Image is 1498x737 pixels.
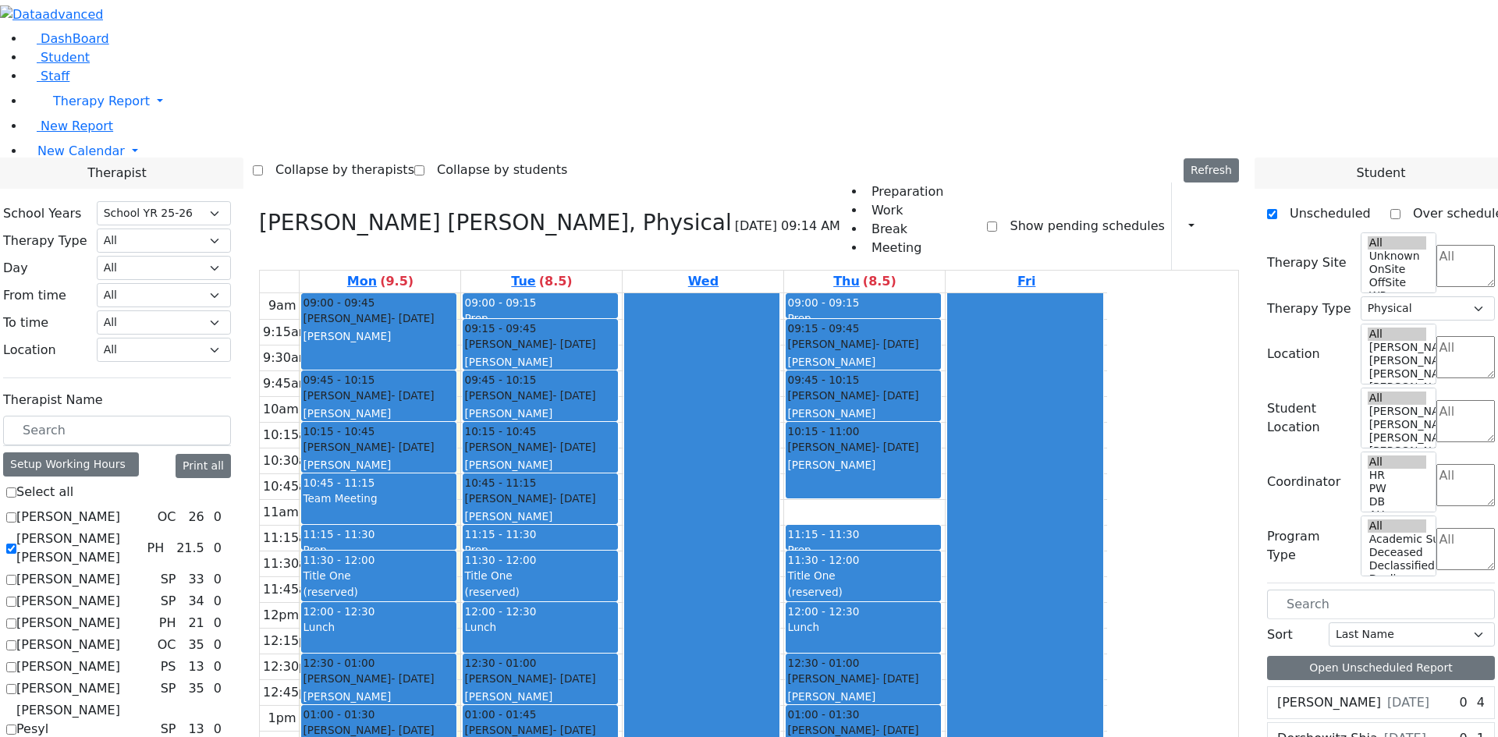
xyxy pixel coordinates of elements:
[41,119,113,133] span: New Report
[303,528,374,540] span: 11:15 - 11:30
[41,50,90,65] span: Student
[154,679,183,698] div: SP
[211,570,225,589] div: 0
[3,259,28,278] label: Day
[464,372,536,388] span: 09:45 - 10:15
[863,272,896,291] label: (8.5)
[787,423,859,439] span: 10:15 - 11:00
[185,636,207,654] div: 35
[464,423,536,439] span: 10:15 - 10:45
[464,671,616,686] div: [PERSON_NAME]
[787,457,939,473] div: [PERSON_NAME]
[260,452,322,470] div: 10:30am
[464,568,616,583] div: Title One
[1368,469,1427,482] option: HR
[1368,263,1427,276] option: OnSite
[1202,213,1209,239] div: Report
[1368,418,1427,431] option: [PERSON_NAME] 4
[787,671,939,686] div: [PERSON_NAME]
[464,584,616,600] div: (reserved)
[1436,464,1495,506] textarea: Search
[151,508,183,526] div: OC
[1368,405,1427,418] option: [PERSON_NAME] 5
[552,724,595,736] span: - [DATE]
[303,584,455,600] div: (reserved)
[263,158,414,182] label: Collapse by therapists
[391,312,434,324] span: - [DATE]
[1368,354,1427,367] option: [PERSON_NAME] 4
[3,391,103,409] label: Therapist Name
[552,389,595,402] span: - [DATE]
[25,136,1498,167] a: New Calendar
[464,296,536,309] span: 09:00 - 09:15
[260,426,322,445] div: 10:15am
[1368,572,1427,586] option: Declines
[154,570,183,589] div: SP
[303,568,455,583] div: Title One
[1368,455,1427,469] option: All
[87,164,146,182] span: Therapist
[1457,693,1471,712] div: 0
[464,321,536,336] span: 09:15 - 09:45
[787,689,939,704] div: [PERSON_NAME]
[464,310,616,326] div: Prep
[464,542,616,558] div: Prep
[787,605,859,618] span: 12:00 - 12:30
[787,406,939,421] div: [PERSON_NAME]
[140,539,170,558] div: PH
[1267,399,1351,437] label: Student Location
[303,310,455,326] div: [PERSON_NAME]
[1267,253,1347,272] label: Therapy Site
[1277,693,1381,712] label: [PERSON_NAME]
[1368,533,1427,546] option: Academic Support
[787,310,939,326] div: Prep
[1368,276,1427,289] option: OffSite
[464,619,616,635] div: Lunch
[875,672,918,685] span: - [DATE]
[303,328,455,344] div: [PERSON_NAME]
[303,457,455,473] div: [PERSON_NAME]
[875,724,918,736] span: - [DATE]
[1368,236,1427,250] option: All
[185,592,207,611] div: 34
[303,655,374,671] span: 12:30 - 01:00
[865,239,943,257] li: Meeting
[1267,625,1293,644] label: Sort
[260,477,322,496] div: 10:45am
[303,388,455,403] div: [PERSON_NAME]
[464,475,536,491] span: 10:45 - 11:15
[464,707,536,722] span: 01:00 - 01:45
[424,158,567,182] label: Collapse by students
[1368,367,1427,381] option: [PERSON_NAME] 3
[303,295,374,310] span: 09:00 - 09:45
[16,657,120,676] label: [PERSON_NAME]
[153,614,183,632] div: PH
[875,389,918,402] span: - [DATE]
[41,69,69,83] span: Staff
[875,338,918,350] span: - [DATE]
[1436,528,1495,570] textarea: Search
[260,503,302,522] div: 11am
[16,636,120,654] label: [PERSON_NAME]
[265,709,300,728] div: 1pm
[3,286,66,305] label: From time
[25,69,69,83] a: Staff
[303,439,455,455] div: [PERSON_NAME]
[260,374,314,393] div: 9:45am
[173,539,208,558] div: 21.5
[303,554,374,566] span: 11:30 - 12:00
[1368,341,1427,354] option: [PERSON_NAME] 5
[1368,250,1427,263] option: Unknown
[41,31,109,46] span: DashBoard
[303,689,455,704] div: [PERSON_NAME]
[1368,546,1427,559] option: Deceased
[211,508,225,526] div: 0
[25,119,113,133] a: New Report
[211,592,225,611] div: 0
[552,338,595,350] span: - [DATE]
[260,400,302,419] div: 10am
[1436,245,1495,287] textarea: Search
[685,271,722,292] a: October 1, 2025
[303,619,455,635] div: Lunch
[1368,482,1427,495] option: PW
